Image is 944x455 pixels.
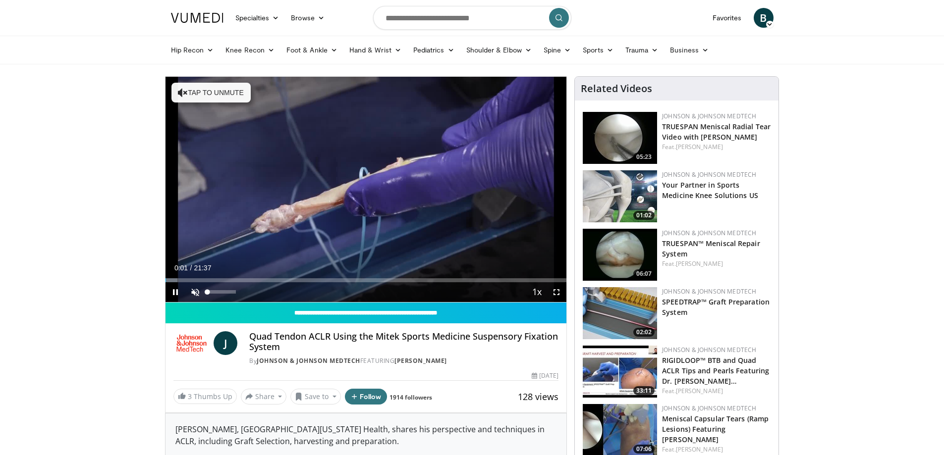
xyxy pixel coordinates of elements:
a: Your Partner in Sports Medicine Knee Solutions US [662,180,758,200]
a: 02:02 [583,287,657,339]
span: 07:06 [633,445,655,454]
button: Follow [345,389,388,404]
button: Playback Rate [527,282,547,302]
a: Johnson & Johnson MedTech [662,112,756,120]
a: 06:07 [583,229,657,281]
video-js: Video Player [166,77,567,303]
button: Fullscreen [547,282,566,302]
a: [PERSON_NAME] [676,143,723,151]
a: TRUESPAN™ Meniscal Repair System [662,239,760,258]
img: 4bc3a03c-f47c-4100-84fa-650097507746.150x105_q85_crop-smart_upscale.jpg [583,346,657,398]
a: Sports [577,40,619,60]
img: a46a2fe1-2704-4a9e-acc3-1c278068f6c4.150x105_q85_crop-smart_upscale.jpg [583,287,657,339]
button: Tap to unmute [171,83,251,102]
a: Johnson & Johnson MedTech [257,356,360,365]
a: SPEEDTRAP™ Graft Preparation System [662,297,770,317]
a: Shoulder & Elbow [460,40,538,60]
a: 1914 followers [389,393,432,402]
button: Unmute [185,282,205,302]
a: Johnson & Johnson MedTech [662,229,756,237]
span: 06:07 [633,269,655,278]
span: 01:02 [633,211,655,220]
a: Spine [538,40,577,60]
a: Business [664,40,715,60]
a: RIGIDLOOP™ BTB and Quad ACLR Tips and Pearls Featuring Dr. [PERSON_NAME]… [662,355,769,386]
div: Volume Level [208,290,236,294]
img: a9cbc79c-1ae4-425c-82e8-d1f73baa128b.150x105_q85_crop-smart_upscale.jpg [583,112,657,164]
img: Johnson & Johnson MedTech [173,331,210,355]
span: 0:01 [174,264,188,272]
a: Pediatrics [407,40,460,60]
span: 128 views [518,391,558,403]
a: [PERSON_NAME] [676,387,723,395]
h4: Quad Tendon ACLR Using the Mitek Sports Medicine Suspensory Fixation System [249,331,558,353]
a: Foot & Ankle [280,40,343,60]
button: Pause [166,282,185,302]
div: Feat. [662,259,771,268]
a: Favorites [707,8,748,28]
a: Johnson & Johnson MedTech [662,170,756,179]
h4: Related Videos [581,83,652,95]
a: Hand & Wrist [343,40,407,60]
a: J [214,331,237,355]
div: Progress Bar [166,278,567,282]
a: TRUESPAN Meniscal Radial Tear Video with [PERSON_NAME] [662,122,771,142]
img: VuMedi Logo [171,13,223,23]
span: 05:23 [633,152,655,161]
a: 3 Thumbs Up [173,389,237,404]
a: [PERSON_NAME] [676,445,723,454]
a: Knee Recon [220,40,280,60]
div: [DATE] [532,371,558,380]
a: Johnson & Johnson MedTech [662,346,756,354]
button: Save to [290,389,341,404]
span: 3 [188,392,192,401]
a: Hip Recon [165,40,220,60]
div: Feat. [662,387,771,396]
input: Search topics, interventions [373,6,571,30]
a: Meniscal Capsular Tears (Ramp Lesions) Featuring [PERSON_NAME] [662,414,769,444]
a: 05:23 [583,112,657,164]
div: Feat. [662,143,771,152]
span: 33:11 [633,386,655,395]
a: Specialties [229,8,285,28]
span: 21:37 [194,264,211,272]
a: Johnson & Johnson MedTech [662,404,756,412]
a: Johnson & Johnson MedTech [662,287,756,296]
img: e42d750b-549a-4175-9691-fdba1d7a6a0f.150x105_q85_crop-smart_upscale.jpg [583,229,657,281]
button: Share [241,389,287,404]
a: [PERSON_NAME] [394,356,447,365]
a: [PERSON_NAME] [676,259,723,268]
a: Trauma [619,40,665,60]
a: 33:11 [583,346,657,398]
a: 01:02 [583,170,657,222]
img: 0543fda4-7acd-4b5c-b055-3730b7e439d4.150x105_q85_crop-smart_upscale.jpg [583,170,657,222]
span: 02:02 [633,328,655,337]
div: Feat. [662,445,771,454]
a: Browse [285,8,331,28]
div: By FEATURING [249,356,558,365]
span: / [190,264,192,272]
a: B [754,8,774,28]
